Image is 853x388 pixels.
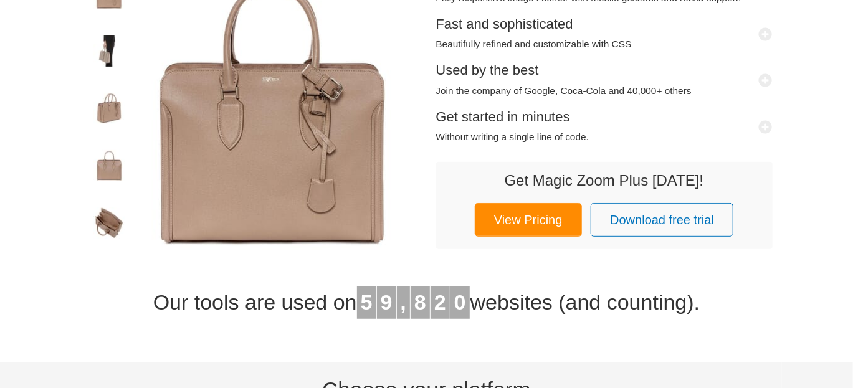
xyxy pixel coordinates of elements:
span: Beautifully refined and customizable with CSS [436,38,773,50]
img: Hover image zoom example [93,150,125,185]
b: 0 [454,290,466,314]
a: View Pricing [475,203,582,237]
b: 8 [414,290,426,314]
b: 9 [381,290,393,314]
b: 5 [361,290,373,314]
a: Used by the bestJoin the company of Google, Coca-Cola and 40,000+ others [436,62,773,97]
h3: Get Magic Zoom Plus [DATE]! [449,173,760,189]
b: , [401,290,406,314]
h3: Our tools are used on websites (and counting). [72,286,782,319]
a: Get started in minutesWithout writing a single line of code. [436,109,773,143]
span: Without writing a single line of code. [436,131,773,143]
b: 2 [434,290,446,314]
img: JavaScript image zoom example [93,35,125,70]
span: Join the company of Google, Coca-Cola and 40,000+ others [436,85,773,97]
a: Download free trial [591,203,733,237]
a: Fast and sophisticatedBeautifully refined and customizable with CSS [436,16,773,50]
img: JavaScript zoom tool example [93,207,125,242]
img: jQuery image zoom example [93,93,125,128]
